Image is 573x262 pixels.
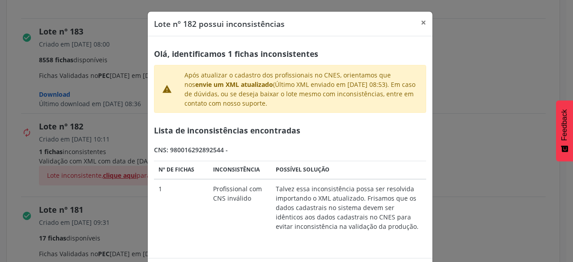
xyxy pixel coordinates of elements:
i: warning [162,84,172,94]
div: Após atualizar o cadastro dos profissionais no CNES, orientamos que nos (Último XML enviado em [D... [178,70,424,108]
div: Lista de inconsistências encontradas [154,119,426,142]
div: Olá, identificamos 1 fichas inconsistentes [154,43,426,65]
td: Profissional com CNS inválido [208,179,271,236]
td: 1 [154,179,209,236]
span: Feedback [560,109,569,141]
th: Possível solução [271,161,426,179]
th: Nº de fichas [154,161,209,179]
button: Close [415,12,432,34]
td: Talvez essa inconsistência possa ser resolvida importando o XML atualizado. Frisamos que os dados... [271,179,426,236]
div: CNS: 980016292892544 - [154,145,426,155]
strong: envie um XML atualizado [195,80,273,89]
div: Lote nº 182 possui inconsistências [154,18,285,30]
button: Feedback - Mostrar pesquisa [556,100,573,161]
th: Inconsistência [208,161,271,179]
